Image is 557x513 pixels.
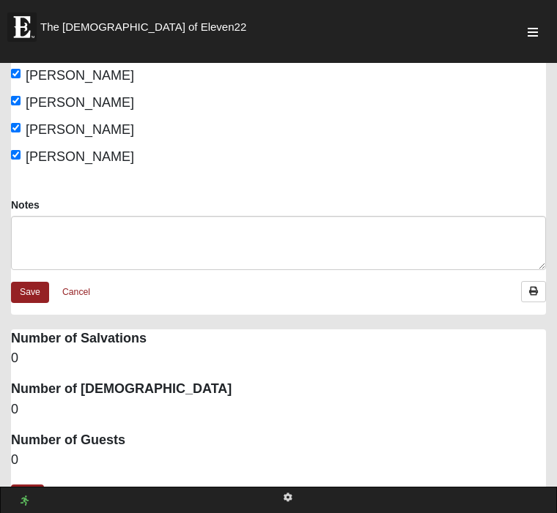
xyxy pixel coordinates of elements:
[11,400,546,419] dd: 0
[26,149,134,164] span: [PERSON_NAME]
[7,12,37,42] img: Eleven22 logo
[11,282,49,303] a: Save
[11,484,44,506] a: Edit
[11,198,40,212] label: Notes
[11,150,21,160] input: [PERSON_NAME]
[275,487,301,509] a: Page Properties (Alt+P)
[21,493,29,509] a: Web cache enabled
[11,431,546,450] dt: Number of Guests
[26,68,134,83] span: [PERSON_NAME]
[26,122,134,137] span: [PERSON_NAME]
[11,451,546,470] dd: 0
[11,349,546,368] dd: 0
[521,281,546,302] a: Print Attendance Roster
[11,69,21,78] input: [PERSON_NAME]
[40,20,246,34] span: The [DEMOGRAPHIC_DATA] of Eleven22
[53,281,100,304] a: Cancel
[11,123,21,132] input: [PERSON_NAME]
[11,329,546,348] dt: Number of Salvations
[11,380,546,399] dt: Number of [DEMOGRAPHIC_DATA]
[11,96,21,105] input: [PERSON_NAME]
[26,95,134,110] span: [PERSON_NAME]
